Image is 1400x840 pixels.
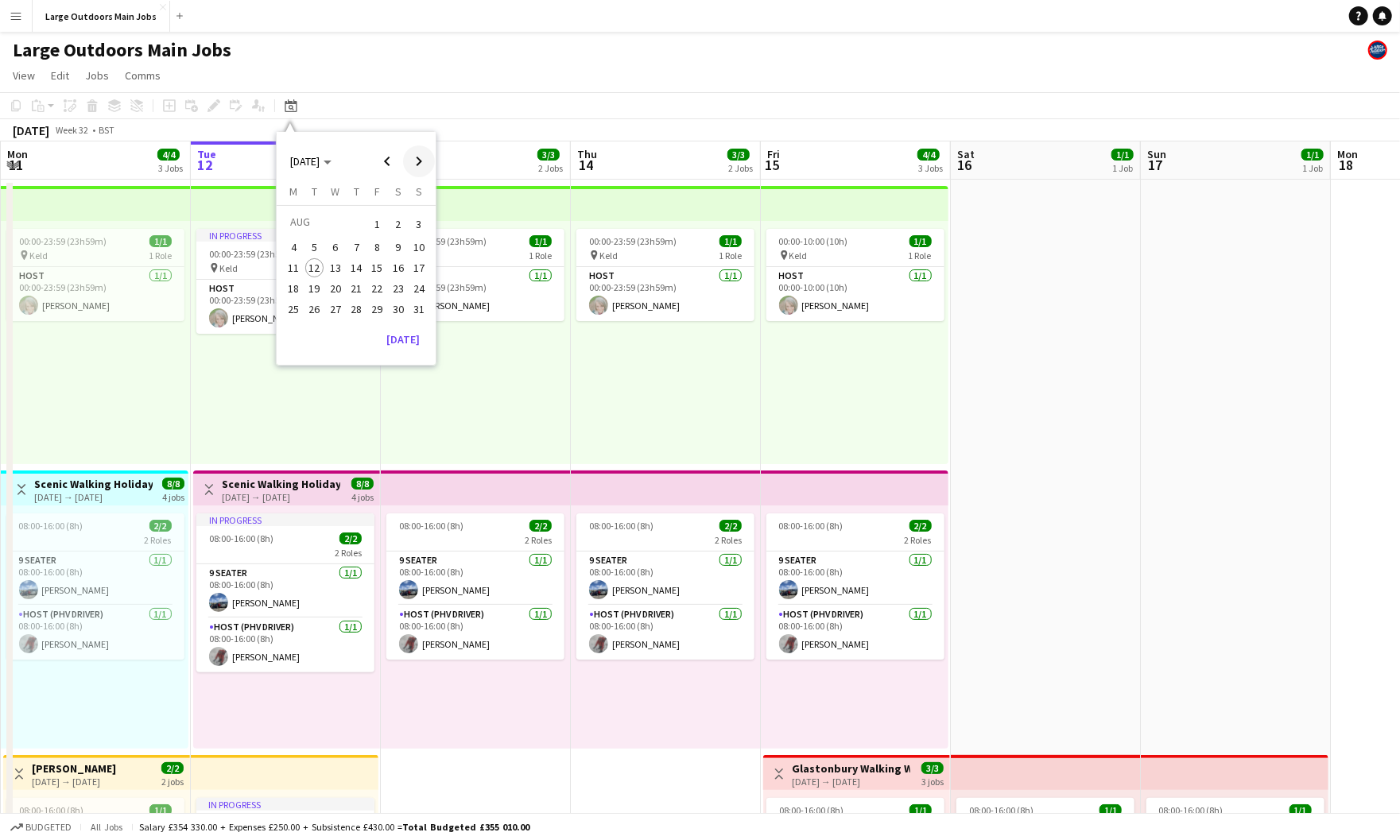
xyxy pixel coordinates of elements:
[409,279,429,298] span: 24
[409,278,429,299] button: 24-08-2025
[85,68,109,83] span: Jobs
[290,154,320,168] span: [DATE]
[957,147,975,161] span: Sat
[196,564,374,618] app-card-role: 9 Seater1/108:00-16:00 (8h)[PERSON_NAME]
[195,156,216,174] span: 12
[13,68,35,83] span: View
[304,299,324,319] button: 26-08-2025
[719,235,742,247] span: 1/1
[149,520,172,532] span: 2/2
[157,149,180,161] span: 4/4
[1289,804,1312,816] span: 1/1
[909,804,932,816] span: 1/1
[347,300,366,319] span: 28
[33,1,170,32] button: Large Outdoors Main Jobs
[1337,147,1358,161] span: Mon
[1111,149,1134,161] span: 1/1
[13,38,231,62] h1: Large Outdoors Main Jobs
[389,258,408,277] span: 16
[145,534,172,546] span: 2 Roles
[196,618,374,672] app-card-role: Host (PHV Driver)1/108:00-16:00 (8h)[PERSON_NAME]
[368,279,387,298] span: 22
[34,477,153,491] h3: Scenic Walking Holiday - Exploring the Giant's Causeway
[305,279,324,298] span: 19
[719,250,742,261] span: 1 Role
[325,236,346,257] button: 06-08-2025
[118,65,167,86] a: Comms
[389,300,408,319] span: 30
[766,229,944,321] app-job-card: 00:00-10:00 (10h)1/1 Keld1 RoleHost1/100:00-10:00 (10h)[PERSON_NAME]
[8,819,74,836] button: Budgeted
[789,250,808,261] span: Keld
[149,804,172,816] span: 1/1
[792,776,910,788] div: [DATE] → [DATE]
[409,300,429,319] span: 31
[99,124,114,136] div: BST
[386,513,564,660] app-job-card: 08:00-16:00 (8h)2/22 Roles9 Seater1/108:00-16:00 (8h)[PERSON_NAME]Host (PHV Driver)1/108:00-16:00...
[158,162,183,174] div: 3 Jobs
[386,229,564,321] div: 00:00-23:59 (23h59m)1/1 Keld1 RoleHost1/100:00-23:59 (23h59m)[PERSON_NAME]
[283,299,304,319] button: 25-08-2025
[389,238,408,257] span: 9
[196,513,374,526] div: In progress
[538,162,563,174] div: 2 Jobs
[346,278,366,299] button: 21-08-2025
[1112,162,1133,174] div: 1 Job
[416,184,422,199] span: S
[386,552,564,606] app-card-role: 9 Seater1/108:00-16:00 (8h)[PERSON_NAME]
[196,280,374,334] app-card-role: Host1/100:00-23:59 (23h59m)[PERSON_NAME]
[409,238,429,257] span: 10
[6,229,184,321] app-job-card: 00:00-23:59 (23h59m)1/1 Keld1 RoleHost1/100:00-23:59 (23h59m)[PERSON_NAME]
[529,235,552,247] span: 1/1
[1301,149,1324,161] span: 1/1
[34,491,153,503] div: [DATE] → [DATE]
[351,478,374,490] span: 8/8
[19,235,107,247] span: 00:00-23:59 (23h59m)
[537,149,560,161] span: 3/3
[347,258,366,277] span: 14
[79,65,115,86] a: Jobs
[371,145,403,177] button: Previous month
[6,552,184,606] app-card-role: 9 Seater1/108:00-16:00 (8h)[PERSON_NAME]
[766,606,944,660] app-card-role: Host (PHV Driver)1/108:00-16:00 (8h)[PERSON_NAME]
[354,184,359,199] span: T
[909,520,932,532] span: 2/2
[576,229,754,321] app-job-card: 00:00-23:59 (23h59m)1/1 Keld1 RoleHost1/100:00-23:59 (23h59m)[PERSON_NAME]
[386,606,564,660] app-card-role: Host (PHV Driver)1/108:00-16:00 (8h)[PERSON_NAME]
[917,149,940,161] span: 4/4
[909,235,932,247] span: 1/1
[32,776,116,788] div: [DATE] → [DATE]
[305,258,324,277] span: 12
[6,267,184,321] app-card-role: Host1/100:00-23:59 (23h59m)[PERSON_NAME]
[326,279,345,298] span: 20
[196,229,374,242] div: In progress
[1368,41,1387,60] app-user-avatar: Large Outdoors Office
[346,299,366,319] button: 28-08-2025
[529,520,552,532] span: 2/2
[389,213,408,235] span: 2
[368,258,387,277] span: 15
[162,490,184,503] div: 4 jobs
[305,300,324,319] span: 26
[366,299,387,319] button: 29-08-2025
[6,513,184,660] div: 08:00-16:00 (8h)2/22 Roles9 Seater1/108:00-16:00 (8h)[PERSON_NAME]Host (PHV Driver)1/108:00-16:00...
[576,267,754,321] app-card-role: Host1/100:00-23:59 (23h59m)[PERSON_NAME]
[304,236,324,257] button: 05-08-2025
[380,327,426,352] button: [DATE]
[6,65,41,86] a: View
[219,262,238,274] span: Keld
[766,513,944,660] app-job-card: 08:00-16:00 (8h)2/22 Roles9 Seater1/108:00-16:00 (8h)[PERSON_NAME]Host (PHV Driver)1/108:00-16:00...
[325,257,346,278] button: 13-08-2025
[409,258,429,277] span: 17
[368,238,387,257] span: 8
[209,532,273,544] span: 08:00-16:00 (8h)
[347,238,366,257] span: 7
[409,236,429,257] button: 10-08-2025
[575,156,597,174] span: 14
[5,156,28,174] span: 11
[366,278,387,299] button: 22-08-2025
[389,279,408,298] span: 23
[312,184,317,199] span: T
[284,147,338,176] button: Choose month and year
